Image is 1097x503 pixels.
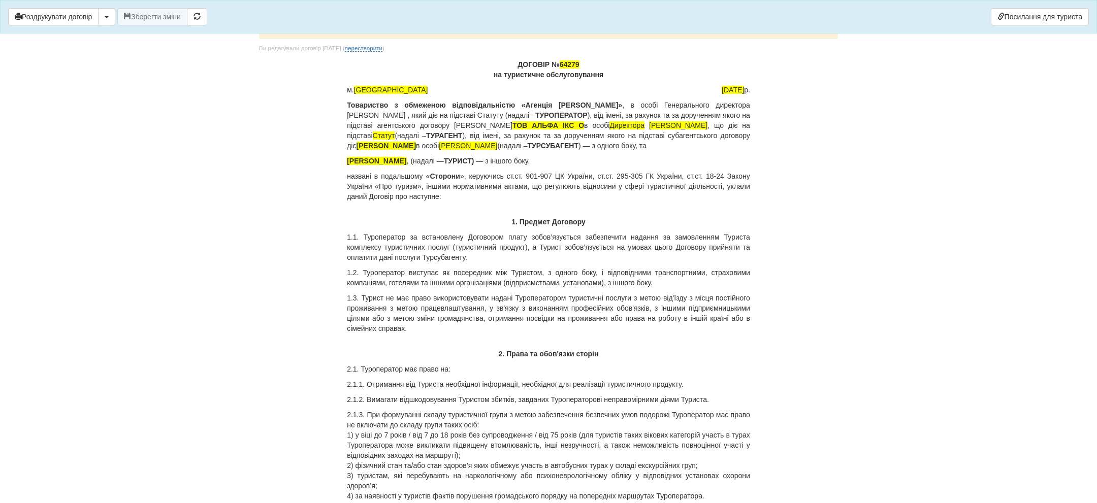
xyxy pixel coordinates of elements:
p: 2.1. Туроператор має право на: [347,364,750,374]
p: 1. Предмет Договору [347,217,750,227]
p: 1.2. Туроператор виступає як посередник між Туристом, з одного боку, і відповідними транспортними... [347,267,750,288]
p: названі в подальшому « », керуючись ст.ст. 901-907 ЦК України, ст.ст. 295-305 ГК України, ст.ст. ... [347,171,750,202]
button: Зберегти зміни [117,8,187,25]
span: [PERSON_NAME] [649,121,707,129]
p: 2.1.1. Отримання від Туриста необхідної інформації, необхідної для реалізації туристичного продукту. [347,379,750,389]
span: [PERSON_NAME] [439,142,497,150]
a: перестворити [345,45,382,52]
span: [PERSON_NAME] [357,142,416,150]
span: [DATE] [722,86,744,94]
span: 64279 [560,60,579,69]
span: ТОВ АЛЬФА ІКС О [512,121,584,129]
p: 2.1.2. Вимагати відшкодовування Туристом збитків, завданих Туроператорові неправомірними діями Ту... [347,394,750,405]
a: Посилання для туриста [991,8,1089,25]
span: Директора [609,121,644,129]
b: ТУРАГЕНТ [426,131,462,140]
span: м. [347,85,428,95]
b: ТУРСУБАГЕНТ [527,142,578,150]
b: ТУРИСТ) [444,157,474,165]
b: Товариство з обмеженою відповідальністю «Агенція [PERSON_NAME]» [347,101,622,109]
span: [GEOGRAPHIC_DATA] [354,86,428,94]
b: ТУРОПЕРАТОР [535,111,588,119]
p: 2. Права та обов'язки сторін [347,349,750,359]
span: [PERSON_NAME] [347,157,406,165]
div: Ви редагували договір [DATE] ( ) [259,44,384,53]
p: , (надалі — — з іншого боку, [347,156,750,166]
p: 1.1. Туроператор за встановлену Договором плату зобов’язується забезпечити надання за замовленням... [347,232,750,262]
p: 1.3. Турист не має право використовувати надані Туроператором туристичні послуги з метою від'їзду... [347,293,750,333]
p: ДОГОВІР № на туристичне обслуговування [347,59,750,80]
span: Статут [373,131,395,140]
p: , в особі Генерального директора [PERSON_NAME] , який діє на підставі Статуту (надалі – ), від ім... [347,100,750,151]
p: 2.1.3. При формуванні складу туристичної групи з метою забезпечення безпечних умов подорожі Туроп... [347,410,750,501]
span: р. [722,85,750,95]
button: Роздрукувати договір [8,8,99,25]
b: Сторони [430,172,460,180]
